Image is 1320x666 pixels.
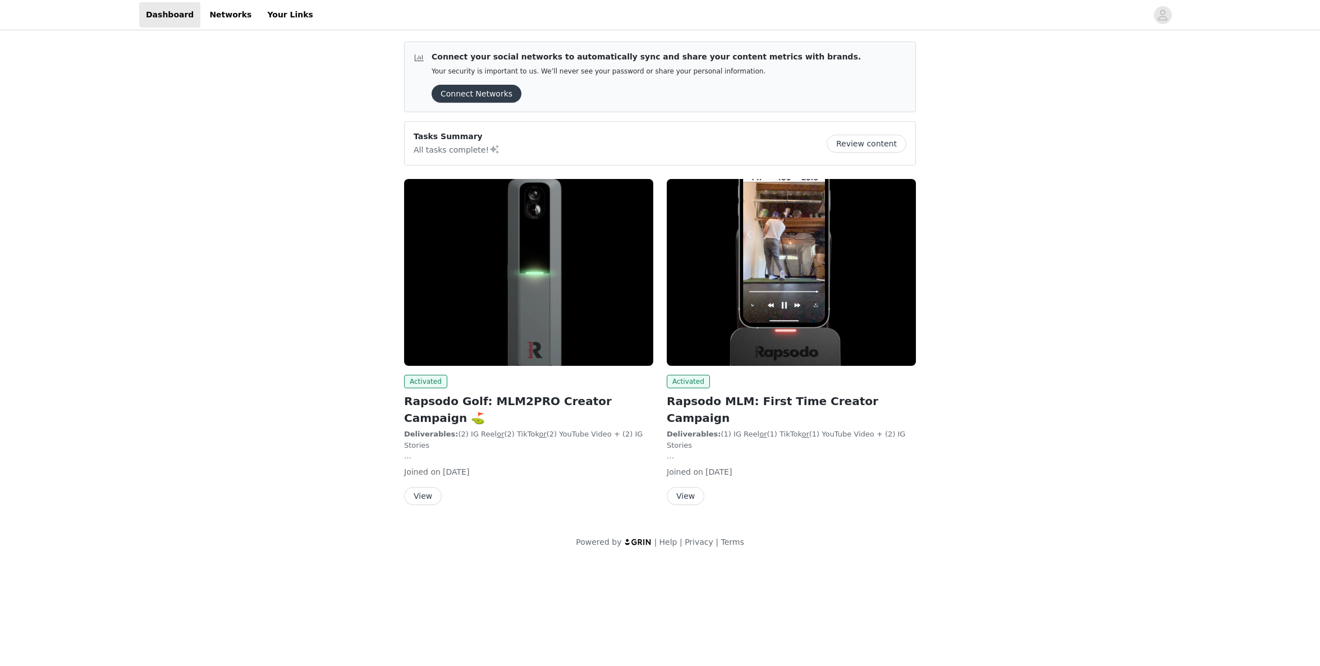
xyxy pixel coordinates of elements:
[404,492,442,500] a: View
[667,492,704,500] a: View
[203,2,258,27] a: Networks
[680,538,682,546] span: |
[414,131,500,143] p: Tasks Summary
[667,487,704,505] button: View
[404,429,653,451] p: (2) IG Reel (2) TikTok (2) YouTube Video + (2) IG Stories
[759,430,767,438] span: or
[685,538,713,546] a: Privacy
[404,430,459,438] strong: Deliverables:
[667,429,916,451] p: (1) IG Reel (1) TikTok (1) YouTube Video + (2) IG Stories
[404,375,447,388] span: Activated
[667,393,916,426] h2: Rapsodo MLM: First Time Creator Campaign
[432,51,861,63] p: Connect your social networks to automatically sync and share your content metrics with brands.
[404,487,442,505] button: View
[721,538,744,546] a: Terms
[576,538,621,546] span: Powered by
[667,375,710,388] span: Activated
[139,2,200,27] a: Dashboard
[624,538,652,545] img: logo
[667,467,703,476] span: Joined on
[260,2,320,27] a: Your Links
[432,67,861,76] p: Your security is important to us. We’ll never see your password or share your personal information.
[654,538,657,546] span: |
[414,143,500,156] p: All tasks complete!
[404,393,653,426] h2: Rapsodo Golf: MLM2PRO Creator Campaign ⛳️
[705,467,732,476] span: [DATE]
[827,135,906,153] button: Review content
[667,430,721,438] strong: Deliverables:
[432,85,521,103] button: Connect Networks
[667,179,916,366] img: Rapsodo [Golf] - (Joybyte)
[1157,6,1168,24] div: avatar
[443,467,469,476] span: [DATE]
[801,430,809,438] span: or
[716,538,718,546] span: |
[497,430,504,438] span: or
[404,467,441,476] span: Joined on
[659,538,677,546] a: Help
[404,179,653,366] img: Rapsodo [Golf] - (Joybyte)
[539,430,546,438] span: or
